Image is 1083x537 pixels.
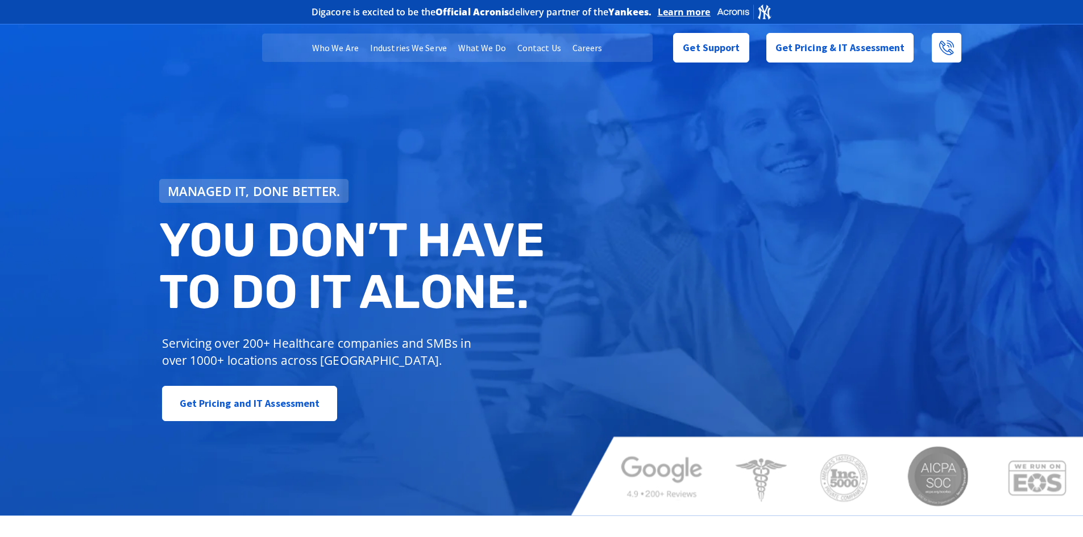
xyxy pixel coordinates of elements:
[512,34,567,62] a: Contact Us
[435,6,509,18] b: Official Acronis
[262,34,652,62] nav: Menu
[673,33,749,63] a: Get Support
[567,34,608,62] a: Careers
[766,33,914,63] a: Get Pricing & IT Assessment
[159,179,349,203] a: Managed IT, done better.
[658,6,711,18] a: Learn more
[121,30,204,66] img: DigaCore Technology Consulting
[162,386,338,421] a: Get Pricing and IT Assessment
[608,6,652,18] b: Yankees.
[453,34,512,62] a: What We Do
[775,36,905,59] span: Get Pricing & IT Assessment
[159,214,550,318] h2: You don’t have to do IT alone.
[162,335,480,369] p: Servicing over 200+ Healthcare companies and SMBs in over 1000+ locations across [GEOGRAPHIC_DATA].
[168,185,341,197] span: Managed IT, done better.
[716,3,772,20] img: Acronis
[306,34,364,62] a: Who We Are
[312,7,652,16] h2: Digacore is excited to be the delivery partner of the
[683,36,740,59] span: Get Support
[364,34,453,62] a: Industries We Serve
[180,392,320,415] span: Get Pricing and IT Assessment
